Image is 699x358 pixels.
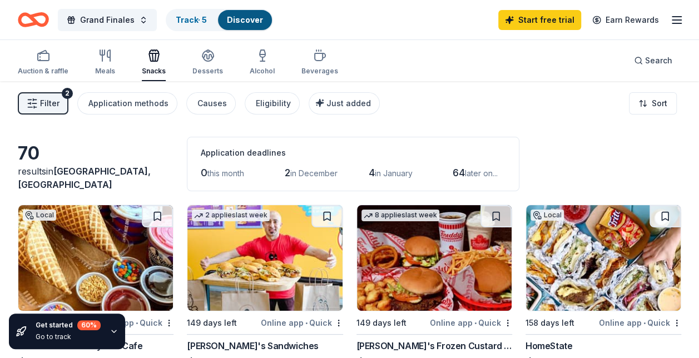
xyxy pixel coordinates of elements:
[652,97,667,110] span: Sort
[526,205,681,311] img: Image for HomeState
[201,167,207,178] span: 0
[207,168,244,178] span: this month
[643,319,646,327] span: •
[526,339,572,352] div: HomeState
[192,210,270,221] div: 2 applies last week
[18,67,68,76] div: Auction & raffle
[285,167,290,178] span: 2
[526,316,574,330] div: 158 days left
[474,319,477,327] span: •
[18,142,173,165] div: 70
[58,9,157,31] button: Grand Finales
[18,44,68,81] button: Auction & raffle
[18,166,151,190] span: in
[356,316,406,330] div: 149 days left
[375,168,413,178] span: in January
[192,44,223,81] button: Desserts
[453,167,465,178] span: 64
[142,67,166,76] div: Snacks
[301,44,338,81] button: Beverages
[40,97,60,110] span: Filter
[430,316,512,330] div: Online app Quick
[326,98,371,108] span: Just added
[645,54,672,67] span: Search
[250,44,275,81] button: Alcohol
[625,49,681,72] button: Search
[629,92,677,115] button: Sort
[357,205,512,311] img: Image for Freddy's Frozen Custard & Steakburgers
[531,210,564,221] div: Local
[301,67,338,76] div: Beverages
[197,97,227,110] div: Causes
[187,339,319,352] div: [PERSON_NAME]'s Sandwiches
[142,44,166,81] button: Snacks
[361,210,439,221] div: 8 applies last week
[256,97,291,110] div: Eligibility
[166,9,273,31] button: Track· 5Discover
[95,44,115,81] button: Meals
[187,316,237,330] div: 149 days left
[62,88,73,99] div: 2
[227,15,263,24] a: Discover
[305,319,308,327] span: •
[95,67,115,76] div: Meals
[356,339,512,352] div: [PERSON_NAME]'s Frozen Custard & Steakburgers
[176,15,207,24] a: Track· 5
[18,165,173,191] div: results
[465,168,498,178] span: later on...
[586,10,666,30] a: Earn Rewards
[36,332,101,341] div: Go to track
[18,7,49,33] a: Home
[192,67,223,76] div: Desserts
[18,92,68,115] button: Filter2
[599,316,681,330] div: Online app Quick
[186,92,236,115] button: Causes
[80,13,135,27] span: Grand Finales
[498,10,581,30] a: Start free trial
[23,210,56,221] div: Local
[77,320,101,330] div: 60 %
[88,97,168,110] div: Application methods
[36,320,101,330] div: Get started
[77,92,177,115] button: Application methods
[18,166,151,190] span: [GEOGRAPHIC_DATA], [GEOGRAPHIC_DATA]
[245,92,300,115] button: Eligibility
[309,92,380,115] button: Just added
[369,167,375,178] span: 4
[250,67,275,76] div: Alcohol
[201,146,505,160] div: Application deadlines
[290,168,338,178] span: in December
[261,316,343,330] div: Online app Quick
[187,205,342,311] img: Image for Ike's Sandwiches
[18,205,173,311] img: Image for Little Calf Creamery and Cafe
